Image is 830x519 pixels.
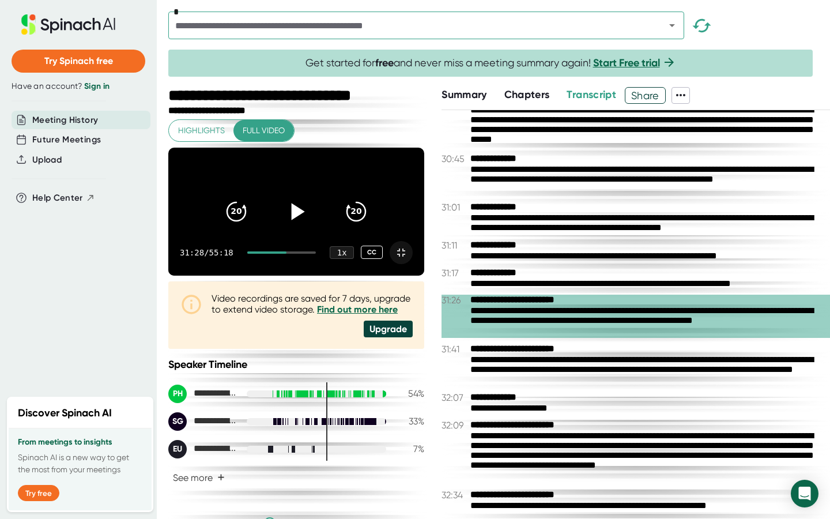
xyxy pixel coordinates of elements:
button: Highlights [169,120,234,141]
b: free [375,57,394,69]
div: Speaker Timeline [168,358,424,371]
div: 33 % [395,416,424,427]
span: 31:17 [442,268,467,279]
span: Highlights [178,123,225,138]
span: 30:45 [442,153,467,164]
button: Meeting History [32,114,98,127]
button: Full video [233,120,294,141]
div: 1 x [330,246,354,259]
span: 32:07 [442,392,467,403]
button: Chapters [504,87,550,103]
span: Summary [442,88,486,101]
span: 31:26 [442,295,467,306]
a: Start Free trial [593,57,660,69]
div: EU [168,440,187,458]
h2: Discover Spinach AI [18,405,112,421]
h3: From meetings to insights [18,438,142,447]
span: + [217,473,225,482]
button: See more+ [168,468,229,488]
span: Full video [243,123,285,138]
button: Summary [442,87,486,103]
div: Open Intercom Messenger [791,480,818,507]
button: Upload [32,153,62,167]
button: Transcript [567,87,616,103]
button: Share [625,87,666,104]
div: 7 % [395,443,424,454]
div: Sidney Garcia [168,412,237,431]
div: Have an account? [12,81,145,92]
span: Chapters [504,88,550,101]
a: Sign in [84,81,110,91]
span: Transcript [567,88,616,101]
div: Video recordings are saved for 7 days, upgrade to extend video storage. [212,293,413,315]
div: Erick Umanchuk [168,440,237,458]
span: 31:11 [442,240,467,251]
div: Upgrade [364,321,413,337]
div: 31:28 / 55:18 [180,248,233,257]
button: Try free [18,485,59,501]
a: Find out more here [317,304,398,315]
span: 31:01 [442,202,467,213]
span: Help Center [32,191,83,205]
span: Get started for and never miss a meeting summary again! [305,57,676,70]
span: 31:41 [442,344,467,355]
div: PH [168,385,187,403]
button: Open [664,17,680,33]
div: 54 % [395,388,424,399]
button: Help Center [32,191,95,205]
button: Try Spinach free [12,50,145,73]
span: 32:09 [442,420,467,431]
div: SG [168,412,187,431]
span: Try Spinach free [44,55,113,66]
span: Share [625,85,665,106]
p: Spinach AI is a new way to get the most from your meetings [18,452,142,476]
button: Future Meetings [32,133,101,146]
div: CC [361,246,383,259]
span: 32:34 [442,490,467,501]
div: Pablo Casas de la Huerta [168,385,237,403]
